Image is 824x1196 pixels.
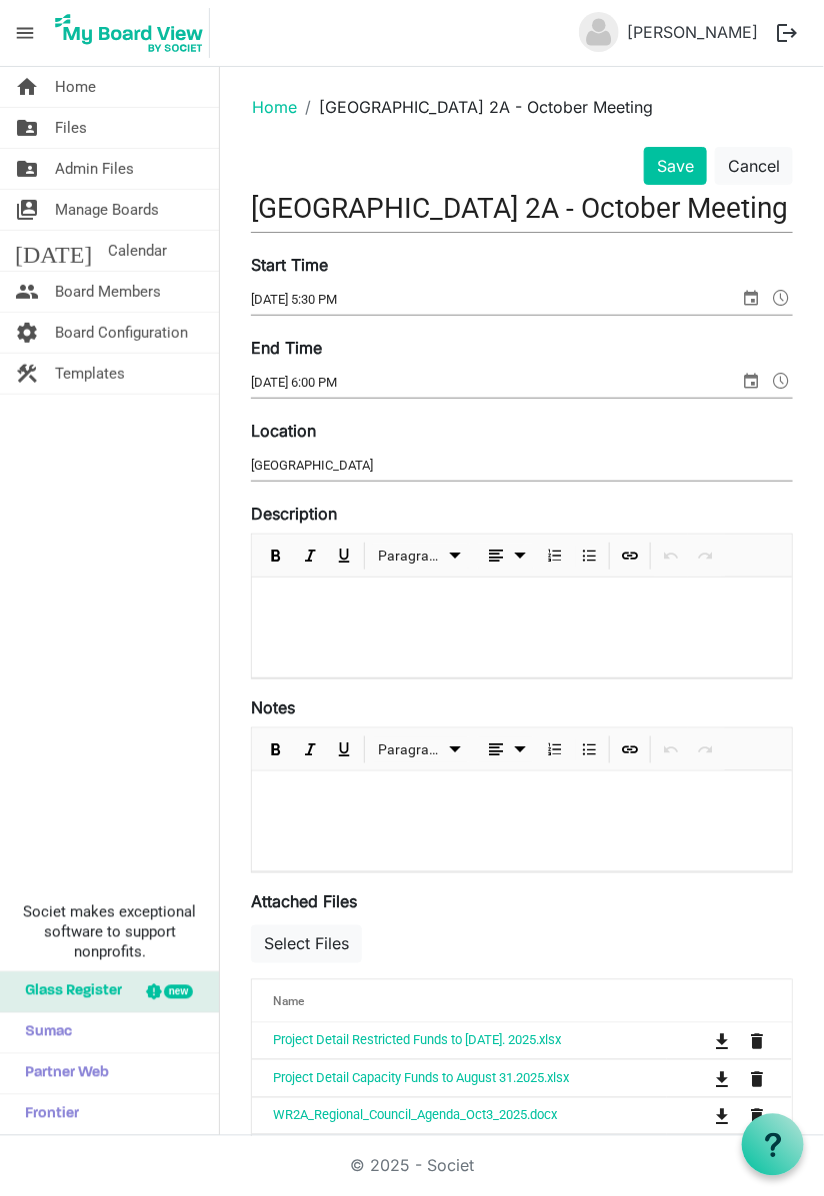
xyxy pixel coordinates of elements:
[331,544,358,569] button: Underline
[49,8,210,58] img: My Board View Logo
[619,12,766,52] a: [PERSON_NAME]
[55,354,125,394] span: Templates
[708,1027,736,1055] button: Download
[297,544,324,569] button: Italic
[667,1097,792,1134] td: is Command column column header
[293,728,327,770] div: Italic
[6,14,44,52] span: menu
[55,190,159,230] span: Manage Boards
[15,354,39,394] span: construction
[164,985,193,999] div: new
[297,95,653,119] li: [GEOGRAPHIC_DATA] 2A - October Meeting
[368,535,474,577] div: Formats
[667,1023,792,1059] td: is Command column column header
[538,535,572,577] div: Numbered List
[613,728,647,770] div: Insert Link
[49,8,218,58] a: My Board View Logo
[251,336,322,360] label: End Time
[644,147,707,185] button: Save
[715,147,793,185] button: Cancel
[542,737,569,762] button: Numbered List
[739,368,763,394] span: select
[15,972,122,1012] span: Glass Register
[327,728,361,770] div: Underline
[55,108,87,148] span: Files
[708,1102,736,1130] button: Download
[263,737,290,762] button: Bold
[579,12,619,52] img: no-profile-picture.svg
[743,1064,771,1092] button: Remove
[743,1027,771,1055] button: Remove
[15,313,39,353] span: settings
[259,535,293,577] div: Bold
[15,67,39,107] span: home
[251,889,357,913] label: Attached Files
[15,1054,109,1094] span: Partner Web
[368,728,474,770] div: Formats
[477,737,535,762] button: dropdownbutton
[15,1095,79,1135] span: Frontier
[252,1023,667,1059] td: Project Detail Restricted Funds to August 31. 2025.xlsx is template cell column header Name
[474,728,539,770] div: Alignments
[708,1064,736,1092] button: Download
[743,1102,771,1130] button: Remove
[613,535,647,577] div: Insert Link
[474,535,539,577] div: Alignments
[538,728,572,770] div: Numbered List
[576,737,603,762] button: Bulleted List
[251,185,793,232] input: Title
[263,544,290,569] button: Bold
[15,108,39,148] span: folder_shared
[55,67,96,107] span: Home
[108,231,167,271] span: Calendar
[273,1108,557,1123] a: WR2A_Regional_Council_Agenda_Oct3_2025.docx
[273,1033,561,1048] a: Project Detail Restricted Funds to [DATE]. 2025.xlsx
[15,149,39,189] span: folder_shared
[572,535,606,577] div: Bulleted List
[251,419,316,443] label: Location
[617,544,644,569] button: Insert Link
[9,902,210,962] span: Societ makes exceptional software to support nonprofits.
[251,253,328,277] label: Start Time
[542,544,569,569] button: Numbered List
[617,737,644,762] button: Insert Link
[576,544,603,569] button: Bulleted List
[372,737,471,762] button: Paragraph dropdownbutton
[379,737,444,762] span: Paragraph
[251,695,295,719] label: Notes
[15,1013,72,1053] span: Sumac
[372,544,471,569] button: Paragraph dropdownbutton
[55,313,188,353] span: Board Configuration
[572,728,606,770] div: Bulleted List
[350,1156,474,1176] a: © 2025 - Societ
[273,995,304,1009] span: Name
[477,544,535,569] button: dropdownbutton
[327,535,361,577] div: Underline
[55,272,161,312] span: Board Members
[297,737,324,762] button: Italic
[379,544,444,569] span: Paragraph
[55,149,134,189] span: Admin Files
[252,1097,667,1134] td: WR2A_Regional_Council_Agenda_Oct3_2025.docx is template cell column header Name
[293,535,327,577] div: Italic
[331,737,358,762] button: Underline
[251,502,337,526] label: Description
[766,12,808,54] button: logout
[273,1071,569,1086] a: Project Detail Capacity Funds to August 31.2025.xlsx
[252,1059,667,1096] td: Project Detail Capacity Funds to August 31.2025.xlsx is template cell column header Name
[739,285,763,311] span: select
[15,231,92,271] span: [DATE]
[667,1059,792,1096] td: is Command column column header
[15,272,39,312] span: people
[251,925,362,963] button: Select Files
[252,97,297,117] a: Home
[15,190,39,230] span: switch_account
[259,728,293,770] div: Bold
